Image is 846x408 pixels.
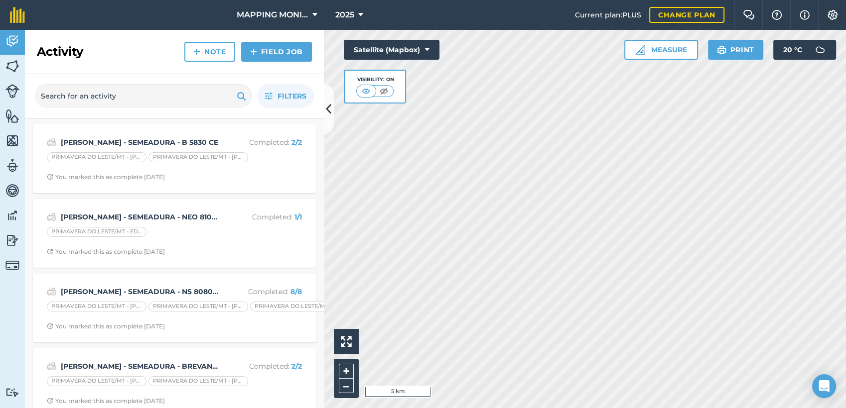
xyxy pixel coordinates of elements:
img: Clock with arrow pointing clockwise [47,398,53,404]
a: [PERSON_NAME] - SEMEADURA - NEO 810 I2XCompleted: 1/1PRIMAVERA DO LESTE/MT - EDIO OTTONELLI - SED... [39,205,310,262]
span: Current plan : PLUS [575,9,641,20]
button: 20 °C [773,40,836,60]
img: svg+xml;base64,PD94bWwgdmVyc2lvbj0iMS4wIiBlbmNvZGluZz0idXRmLTgiPz4KPCEtLSBHZW5lcmF0b3I6IEFkb2JlIE... [5,388,19,397]
img: svg+xml;base64,PHN2ZyB4bWxucz0iaHR0cDovL3d3dy53My5vcmcvMjAwMC9zdmciIHdpZHRoPSI1MCIgaGVpZ2h0PSI0MC... [378,86,390,96]
img: svg+xml;base64,PD94bWwgdmVyc2lvbj0iMS4wIiBlbmNvZGluZz0idXRmLTgiPz4KPCEtLSBHZW5lcmF0b3I6IEFkb2JlIE... [5,233,19,248]
strong: [PERSON_NAME] - SEMEADURA - B 5830 CE [61,137,219,148]
button: Satellite (Mapbox) [344,40,439,60]
div: PRIMAVERA DO LESTE/MT - [PERSON_NAME] [148,302,248,311]
div: You marked this as complete [DATE] [47,322,165,330]
p: Completed : [223,286,302,297]
div: PRIMAVERA DO LESTE/MT - [PERSON_NAME] DAS MORTES [250,302,350,311]
div: PRIMAVERA DO LESTE/MT - [PERSON_NAME] [47,302,146,311]
div: You marked this as complete [DATE] [47,173,165,181]
h2: Activity [37,44,83,60]
img: svg+xml;base64,PD94bWwgdmVyc2lvbj0iMS4wIiBlbmNvZGluZz0idXRmLTgiPz4KPCEtLSBHZW5lcmF0b3I6IEFkb2JlIE... [47,360,56,372]
div: Open Intercom Messenger [812,374,836,398]
button: – [339,379,354,393]
button: + [339,364,354,379]
img: Clock with arrow pointing clockwise [47,174,53,180]
div: Visibility: On [356,76,394,84]
img: svg+xml;base64,PD94bWwgdmVyc2lvbj0iMS4wIiBlbmNvZGluZz0idXRmLTgiPz4KPCEtLSBHZW5lcmF0b3I6IEFkb2JlIE... [5,258,19,272]
img: svg+xml;base64,PHN2ZyB4bWxucz0iaHR0cDovL3d3dy53My5vcmcvMjAwMC9zdmciIHdpZHRoPSI1NiIgaGVpZ2h0PSI2MC... [5,59,19,74]
strong: 2 / 2 [291,138,302,147]
img: svg+xml;base64,PD94bWwgdmVyc2lvbj0iMS4wIiBlbmNvZGluZz0idXRmLTgiPz4KPCEtLSBHZW5lcmF0b3I6IEFkb2JlIE... [810,40,830,60]
div: PRIMAVERA DO LESTE/MT - [PERSON_NAME] - SEDE [47,152,146,162]
img: svg+xml;base64,PD94bWwgdmVyc2lvbj0iMS4wIiBlbmNvZGluZz0idXRmLTgiPz4KPCEtLSBHZW5lcmF0b3I6IEFkb2JlIE... [5,208,19,223]
img: svg+xml;base64,PHN2ZyB4bWxucz0iaHR0cDovL3d3dy53My5vcmcvMjAwMC9zdmciIHdpZHRoPSIxOSIgaGVpZ2h0PSIyNC... [717,44,726,56]
div: PRIMAVERA DO LESTE/MT - [PERSON_NAME] - SEDE [148,152,248,162]
img: Two speech bubbles overlapping with the left bubble in the forefront [743,10,755,20]
img: svg+xml;base64,PHN2ZyB4bWxucz0iaHR0cDovL3d3dy53My5vcmcvMjAwMC9zdmciIHdpZHRoPSI1MCIgaGVpZ2h0PSI0MC... [360,86,372,96]
a: [PERSON_NAME] - SEMEADURA - B 5830 CECompleted: 2/2PRIMAVERA DO LESTE/MT - [PERSON_NAME] - SEDEPR... [39,130,310,187]
p: Completed : [223,211,302,222]
div: You marked this as complete [DATE] [47,248,165,256]
span: 20 ° C [783,40,802,60]
img: svg+xml;base64,PD94bWwgdmVyc2lvbj0iMS4wIiBlbmNvZGluZz0idXRmLTgiPz4KPCEtLSBHZW5lcmF0b3I6IEFkb2JlIE... [5,183,19,198]
div: PRIMAVERA DO LESTE/MT - EDIO OTTONELLI - SEDE - NEO 810 I2X [47,227,146,237]
div: You marked this as complete [DATE] [47,397,165,405]
img: svg+xml;base64,PD94bWwgdmVyc2lvbj0iMS4wIiBlbmNvZGluZz0idXRmLTgiPz4KPCEtLSBHZW5lcmF0b3I6IEFkb2JlIE... [5,34,19,49]
img: svg+xml;base64,PHN2ZyB4bWxucz0iaHR0cDovL3d3dy53My5vcmcvMjAwMC9zdmciIHdpZHRoPSIxNCIgaGVpZ2h0PSIyNC... [250,46,257,58]
img: svg+xml;base64,PHN2ZyB4bWxucz0iaHR0cDovL3d3dy53My5vcmcvMjAwMC9zdmciIHdpZHRoPSIxNyIgaGVpZ2h0PSIxNy... [800,9,810,21]
div: PRIMAVERA DO LESTE/MT - [PERSON_NAME] - PIVÔ 01 [47,376,146,386]
button: Filters [257,84,314,108]
strong: [PERSON_NAME] - SEMEADURA - NS 8080 IPRO [61,286,219,297]
img: Clock with arrow pointing clockwise [47,323,53,329]
strong: 1 / 1 [294,212,302,221]
a: Note [184,42,235,62]
strong: [PERSON_NAME] - SEMEADURA - NEO 810 I2X [61,211,219,222]
img: svg+xml;base64,PHN2ZyB4bWxucz0iaHR0cDovL3d3dy53My5vcmcvMjAwMC9zdmciIHdpZHRoPSI1NiIgaGVpZ2h0PSI2MC... [5,108,19,123]
img: svg+xml;base64,PD94bWwgdmVyc2lvbj0iMS4wIiBlbmNvZGluZz0idXRmLTgiPz4KPCEtLSBHZW5lcmF0b3I6IEFkb2JlIE... [47,136,56,148]
strong: 8 / 8 [290,287,302,296]
button: Print [708,40,764,60]
span: MAPPING MONITORAMENTO AGRICOLA [237,9,308,21]
img: A cog icon [827,10,839,20]
img: Four arrows, one pointing top left, one top right, one bottom right and the last bottom left [341,336,352,347]
button: Measure [624,40,698,60]
img: svg+xml;base64,PD94bWwgdmVyc2lvbj0iMS4wIiBlbmNvZGluZz0idXRmLTgiPz4KPCEtLSBHZW5lcmF0b3I6IEFkb2JlIE... [47,211,56,223]
a: [PERSON_NAME] - SEMEADURA - NS 8080 IPROCompleted: 8/8PRIMAVERA DO LESTE/MT - [PERSON_NAME]PRIMAV... [39,280,310,336]
img: svg+xml;base64,PHN2ZyB4bWxucz0iaHR0cDovL3d3dy53My5vcmcvMjAwMC9zdmciIHdpZHRoPSIxNCIgaGVpZ2h0PSIyNC... [193,46,200,58]
img: svg+xml;base64,PD94bWwgdmVyc2lvbj0iMS4wIiBlbmNvZGluZz0idXRmLTgiPz4KPCEtLSBHZW5lcmF0b3I6IEFkb2JlIE... [47,286,56,298]
a: Change plan [649,7,724,23]
img: Ruler icon [635,45,645,55]
img: svg+xml;base64,PD94bWwgdmVyc2lvbj0iMS4wIiBlbmNvZGluZz0idXRmLTgiPz4KPCEtLSBHZW5lcmF0b3I6IEFkb2JlIE... [5,158,19,173]
span: 2025 [335,9,354,21]
img: svg+xml;base64,PHN2ZyB4bWxucz0iaHR0cDovL3d3dy53My5vcmcvMjAwMC9zdmciIHdpZHRoPSI1NiIgaGVpZ2h0PSI2MC... [5,133,19,148]
a: Field Job [241,42,312,62]
img: A question mark icon [771,10,783,20]
img: fieldmargin Logo [10,7,25,23]
input: Search for an activity [35,84,252,108]
img: svg+xml;base64,PHN2ZyB4bWxucz0iaHR0cDovL3d3dy53My5vcmcvMjAwMC9zdmciIHdpZHRoPSIxOSIgaGVpZ2h0PSIyNC... [237,90,246,102]
strong: [PERSON_NAME] - SEMEADURA - BREVANT 5830 CE [61,361,219,372]
img: svg+xml;base64,PD94bWwgdmVyc2lvbj0iMS4wIiBlbmNvZGluZz0idXRmLTgiPz4KPCEtLSBHZW5lcmF0b3I6IEFkb2JlIE... [5,84,19,98]
div: PRIMAVERA DO LESTE/MT - [PERSON_NAME] - PIVÔ 02 [148,376,248,386]
p: Completed : [223,361,302,372]
img: Clock with arrow pointing clockwise [47,248,53,255]
strong: 2 / 2 [291,362,302,371]
span: Filters [278,91,306,102]
p: Completed : [223,137,302,148]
